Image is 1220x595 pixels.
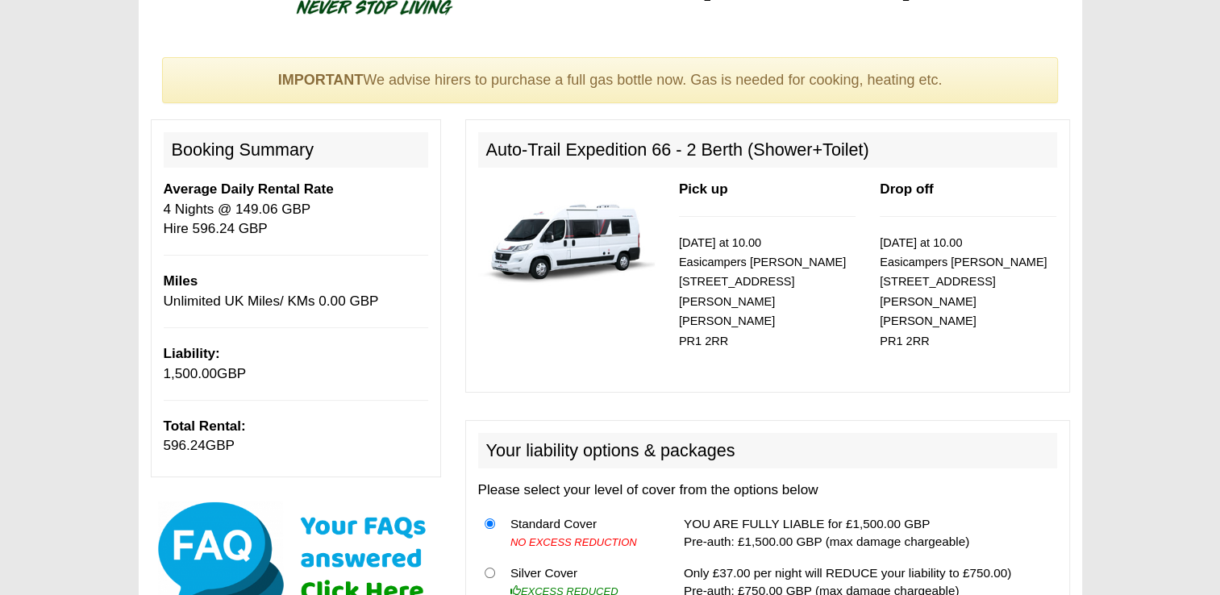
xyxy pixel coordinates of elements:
small: [DATE] at 10.00 Easicampers [PERSON_NAME] [STREET_ADDRESS][PERSON_NAME] [PERSON_NAME] PR1 2RR [679,236,846,347]
p: 4 Nights @ 149.06 GBP Hire 596.24 GBP [164,180,428,239]
img: 339.jpg [478,180,655,293]
p: Unlimited UK Miles/ KMs 0.00 GBP [164,272,428,311]
td: Standard Cover [504,509,659,558]
b: Pick up [679,181,728,197]
b: Miles [164,273,198,289]
b: Drop off [880,181,933,197]
h2: Booking Summary [164,132,428,168]
span: 1,500.00 [164,366,218,381]
td: YOU ARE FULLY LIABLE for £1,500.00 GBP Pre-auth: £1,500.00 GBP (max damage chargeable) [677,509,1057,558]
div: We advise hirers to purchase a full gas bottle now. Gas is needed for cooking, heating etc. [162,57,1059,104]
p: Please select your level of cover from the options below [478,481,1057,500]
i: NO EXCESS REDUCTION [510,536,637,548]
p: GBP [164,344,428,384]
b: Liability: [164,346,220,361]
h2: Your liability options & packages [478,433,1057,468]
p: GBP [164,417,428,456]
b: Total Rental: [164,418,246,434]
h2: Auto-Trail Expedition 66 - 2 Berth (Shower+Toilet) [478,132,1057,168]
small: [DATE] at 10.00 Easicampers [PERSON_NAME] [STREET_ADDRESS][PERSON_NAME] [PERSON_NAME] PR1 2RR [880,236,1047,347]
b: Average Daily Rental Rate [164,181,334,197]
span: 596.24 [164,438,206,453]
strong: IMPORTANT [278,72,364,88]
